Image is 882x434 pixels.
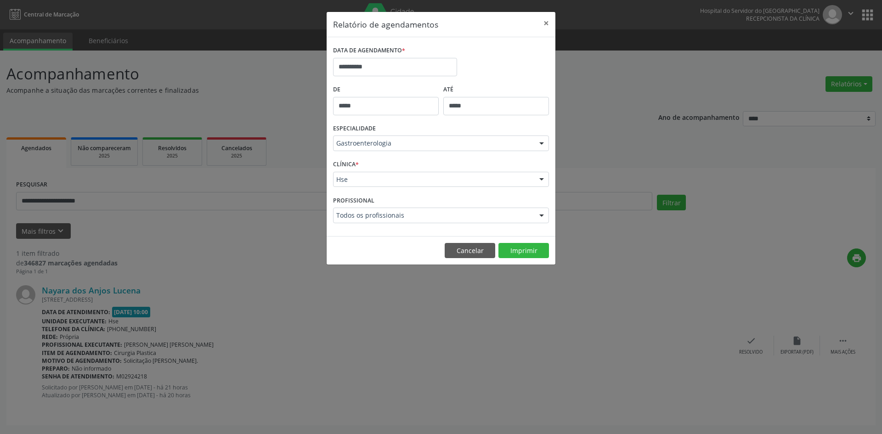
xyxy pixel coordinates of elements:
[336,175,530,184] span: Hse
[498,243,549,259] button: Imprimir
[537,12,555,34] button: Close
[333,18,438,30] h5: Relatório de agendamentos
[443,83,549,97] label: ATÉ
[333,122,376,136] label: ESPECIALIDADE
[336,211,530,220] span: Todos os profissionais
[445,243,495,259] button: Cancelar
[333,193,374,208] label: PROFISSIONAL
[333,83,439,97] label: De
[336,139,530,148] span: Gastroenterologia
[333,158,359,172] label: CLÍNICA
[333,44,405,58] label: DATA DE AGENDAMENTO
